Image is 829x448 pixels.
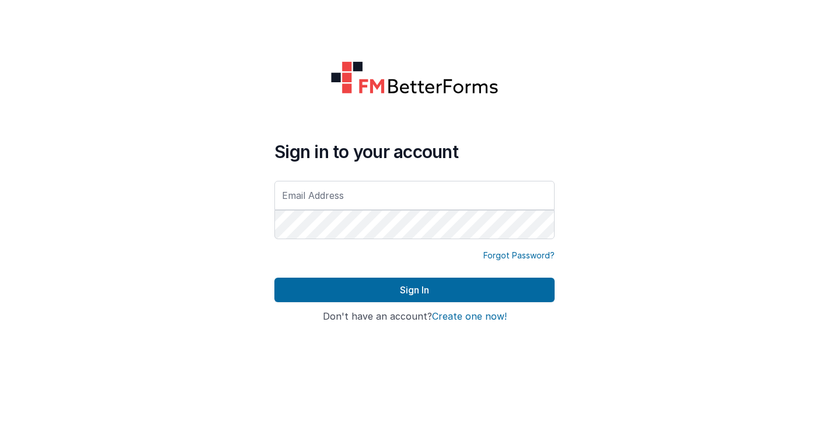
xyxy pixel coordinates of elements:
[432,311,507,322] button: Create one now!
[274,311,555,322] h4: Don't have an account?
[274,181,555,210] input: Email Address
[274,141,555,162] h4: Sign in to your account
[483,250,555,261] a: Forgot Password?
[274,278,555,302] button: Sign In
